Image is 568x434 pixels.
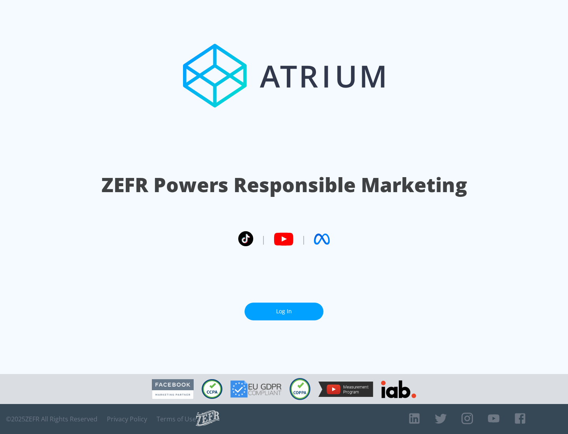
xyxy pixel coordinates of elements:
img: GDPR Compliant [230,380,282,398]
span: | [261,233,266,245]
a: Privacy Policy [107,415,147,423]
img: COPPA Compliant [290,378,310,400]
img: CCPA Compliant [202,379,222,399]
h1: ZEFR Powers Responsible Marketing [101,171,467,198]
img: IAB [381,380,416,398]
a: Terms of Use [157,415,196,423]
span: | [301,233,306,245]
a: Log In [245,303,323,320]
img: YouTube Measurement Program [318,382,373,397]
img: Facebook Marketing Partner [152,379,194,399]
span: © 2025 ZEFR All Rights Reserved [6,415,97,423]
